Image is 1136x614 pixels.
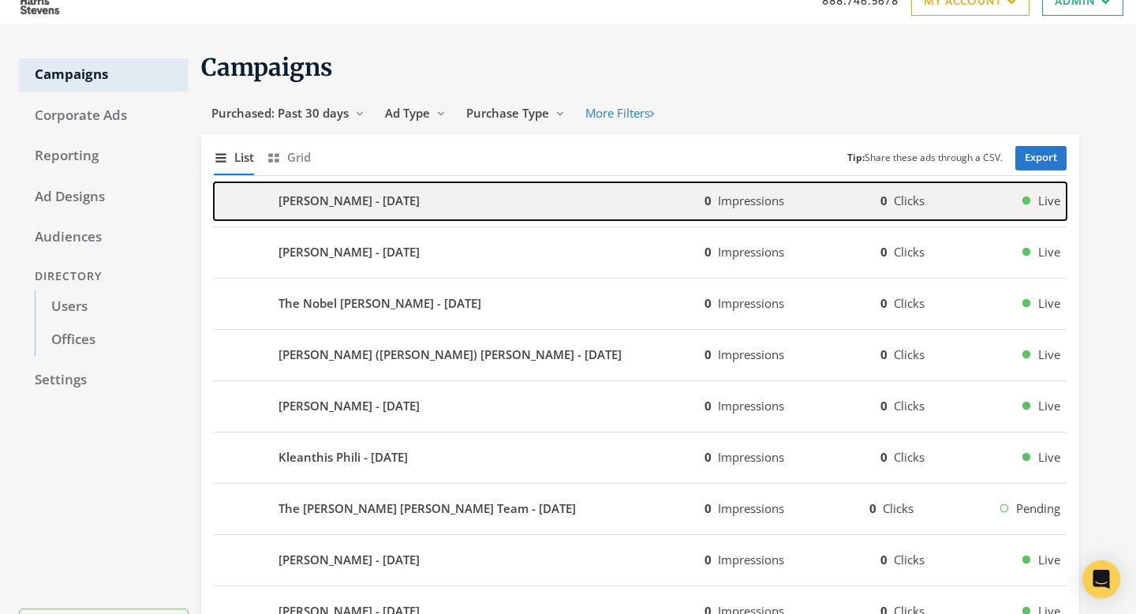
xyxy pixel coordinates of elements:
small: Share these ads through a CSV. [847,151,1003,166]
span: List [234,148,254,167]
span: Clicks [894,449,925,465]
a: Audiences [19,221,189,254]
button: [PERSON_NAME] - [DATE]0Impressions0ClicksLive [214,387,1067,425]
span: Live [1038,192,1060,210]
b: [PERSON_NAME] - [DATE] [278,397,420,415]
b: 0 [704,295,712,311]
button: Grid [267,140,311,174]
a: Offices [35,324,189,357]
button: Purchased: Past 30 days [201,99,375,128]
b: 0 [704,552,712,567]
span: Pending [1016,500,1060,518]
button: The [PERSON_NAME] [PERSON_NAME] Team - [DATE]0Impressions0ClicksPending [214,490,1067,528]
button: Kleanthis Phili - [DATE]0Impressions0ClicksLive [214,439,1067,477]
b: The Nobel [PERSON_NAME] - [DATE] [278,294,481,313]
span: Clicks [894,346,925,362]
span: Impressions [718,193,784,208]
div: Directory [19,262,189,291]
b: 0 [880,295,887,311]
span: Impressions [718,295,784,311]
b: 0 [704,193,712,208]
span: Campaigns [201,52,333,82]
a: Users [35,290,189,324]
button: [PERSON_NAME] - [DATE]0Impressions0ClicksLive [214,234,1067,271]
b: [PERSON_NAME] ([PERSON_NAME]) [PERSON_NAME] - [DATE] [278,346,622,364]
span: Purchase Type [466,105,549,121]
b: Kleanthis Phili - [DATE] [278,448,408,466]
a: Corporate Ads [19,99,189,133]
b: 0 [869,500,876,516]
button: More Filters [575,99,664,128]
span: Clicks [894,552,925,567]
button: [PERSON_NAME] ([PERSON_NAME]) [PERSON_NAME] - [DATE]0Impressions0ClicksLive [214,336,1067,374]
b: 0 [704,500,712,516]
span: Impressions [718,346,784,362]
span: Ad Type [385,105,430,121]
span: Live [1038,397,1060,415]
span: Impressions [718,500,784,516]
button: [PERSON_NAME] - [DATE]0Impressions0ClicksLive [214,541,1067,579]
span: Clicks [883,500,914,516]
span: Live [1038,243,1060,261]
b: 0 [880,244,887,260]
span: Impressions [718,552,784,567]
button: The Nobel [PERSON_NAME] - [DATE]0Impressions0ClicksLive [214,285,1067,323]
b: The [PERSON_NAME] [PERSON_NAME] Team - [DATE] [278,500,576,518]
b: Tip: [847,151,865,164]
b: [PERSON_NAME] - [DATE] [278,243,420,261]
div: Open Intercom Messenger [1082,560,1120,598]
a: Campaigns [19,58,189,92]
b: 0 [880,449,887,465]
span: Impressions [718,398,784,414]
b: 0 [880,398,887,414]
b: 0 [880,346,887,362]
b: 0 [704,449,712,465]
span: Clicks [894,295,925,311]
b: 0 [880,552,887,567]
button: Ad Type [375,99,456,128]
a: Export [1015,146,1067,170]
a: Reporting [19,140,189,173]
b: 0 [704,346,712,362]
button: [PERSON_NAME] - [DATE]0Impressions0ClicksLive [214,182,1067,220]
button: List [214,140,254,174]
b: [PERSON_NAME] - [DATE] [278,551,420,569]
b: 0 [704,244,712,260]
span: Impressions [718,449,784,465]
a: Ad Designs [19,181,189,214]
span: Live [1038,346,1060,364]
span: Grid [287,148,311,167]
span: Clicks [894,398,925,414]
span: Clicks [894,193,925,208]
b: 0 [704,398,712,414]
span: Live [1038,294,1060,313]
span: Purchased: Past 30 days [211,105,349,121]
b: [PERSON_NAME] - [DATE] [278,192,420,210]
span: Impressions [718,244,784,260]
a: Settings [19,364,189,397]
b: 0 [880,193,887,208]
span: Clicks [894,244,925,260]
span: Live [1038,448,1060,466]
span: Live [1038,551,1060,569]
button: Purchase Type [456,99,575,128]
